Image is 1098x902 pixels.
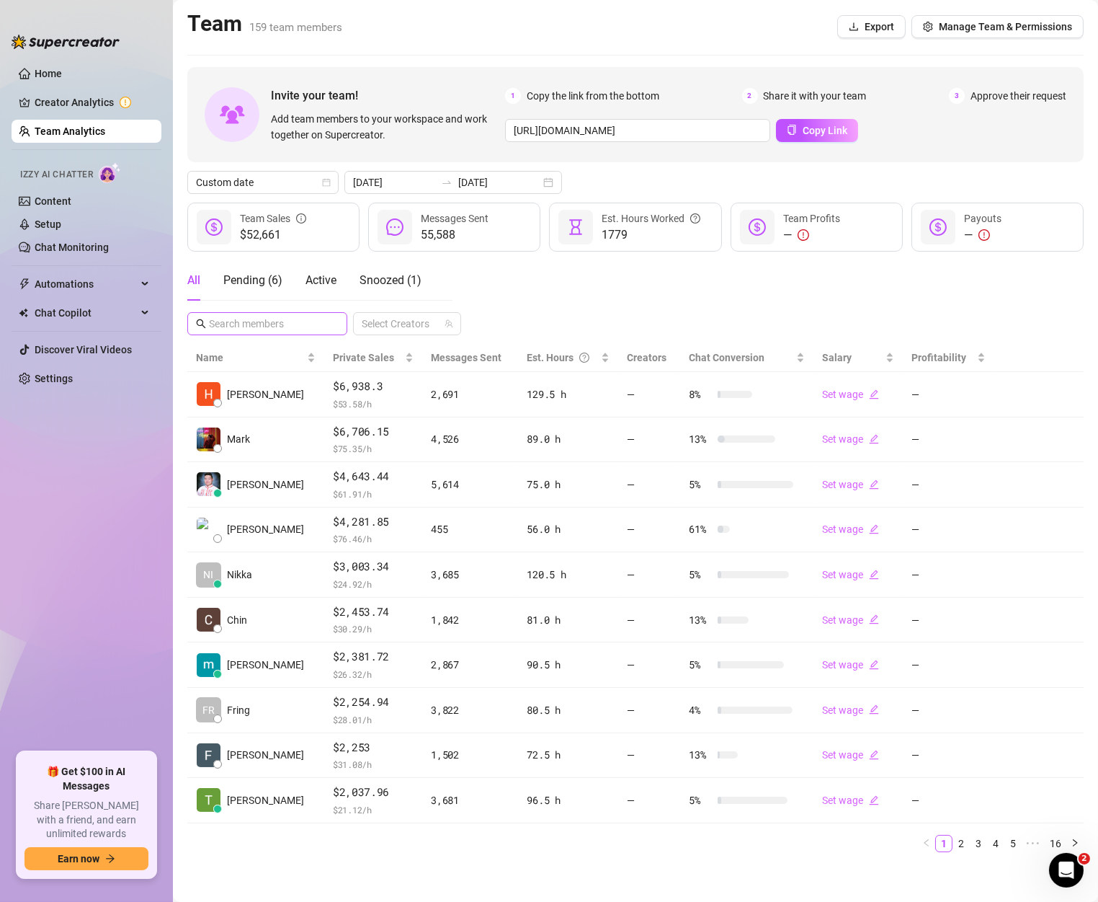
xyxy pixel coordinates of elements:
div: — [627,431,671,447]
span: right [1071,839,1079,847]
div: 3,822 [431,702,509,718]
span: edit [869,479,879,490]
span: left [922,839,931,847]
span: 13 % [689,612,712,628]
div: 75.0 h [527,477,610,492]
td: — [903,688,994,733]
li: 2 [952,835,970,852]
div: 56.0 h [527,521,610,537]
span: 3 [949,88,965,104]
div: 120.5 h [527,567,610,583]
span: exclamation-circle [798,229,809,241]
span: Share it with your team [764,88,867,104]
span: $ 76.46 /h [333,531,414,546]
span: Manage Team & Permissions [939,21,1072,32]
span: Messages Sent [431,352,501,363]
img: logo-BBDzfeDw.svg [12,35,120,49]
iframe: Intercom live chat [1049,853,1084,888]
div: Pending ( 6 ) [223,272,282,289]
a: Creator Analytics exclamation-circle [35,91,150,114]
li: 5 [1004,835,1022,852]
div: 1,842 [431,612,509,628]
span: to [441,177,452,188]
div: — [627,567,671,583]
div: 81.0 h [527,612,610,628]
div: 129.5 h [527,386,610,402]
div: — [627,521,671,537]
span: edit [869,660,879,670]
a: Discover Viral Videos [35,344,132,355]
span: edit [869,389,879,399]
div: 3,685 [431,567,509,583]
th: Creators [618,344,680,372]
div: 80.5 h [527,702,610,718]
span: dollar-circle [205,218,223,236]
span: Copy Link [803,125,847,136]
span: $4,643.44 [333,468,414,485]
a: 5 [1005,836,1021,852]
span: [PERSON_NAME] [227,657,304,673]
div: Est. Hours Worked [602,211,700,226]
span: edit [869,614,879,624]
span: 61 % [689,521,712,537]
span: [PERSON_NAME] [227,792,304,808]
span: download [849,22,859,32]
span: edit [869,704,879,715]
img: Chat Copilot [19,308,28,318]
span: Automations [35,273,137,296]
div: 2,691 [431,386,509,402]
li: Next 5 Pages [1022,835,1045,852]
span: Invite your team! [271,87,505,105]
span: Salary [822,352,852,363]
span: 13 % [689,747,712,763]
a: 2 [953,836,969,852]
span: Nikka [227,567,252,583]
span: $2,381.72 [333,648,414,666]
span: $ 31.08 /h [333,757,414,771]
span: Profitability [911,352,966,363]
td: — [903,598,994,643]
span: $2,453.74 [333,603,414,621]
span: Fring [227,702,250,718]
a: Set wageedit [822,389,879,400]
span: 13 % [689,431,712,447]
span: dollar-circle [749,218,766,236]
span: edit [869,570,879,580]
span: 1779 [602,226,700,244]
span: Share [PERSON_NAME] with a friend, and earn unlimited rewards [24,799,148,841]
span: $6,938.3 [333,378,414,395]
input: Start date [353,174,435,190]
li: Next Page [1066,835,1084,852]
span: NI [204,567,214,583]
a: Set wageedit [822,569,879,580]
span: $ 61.91 /h [333,487,414,501]
td: — [903,642,994,688]
img: AI Chatter [99,162,121,183]
span: 4 % [689,702,712,718]
span: Chin [227,612,247,628]
a: Settings [35,373,73,384]
a: Set wageedit [822,523,879,535]
img: JC Esteban Labi [197,472,220,496]
span: $6,706.15 [333,423,414,441]
div: 2,867 [431,657,509,673]
img: Mark [197,428,220,451]
span: hourglass [567,218,584,236]
div: — [627,657,671,673]
td: — [903,508,994,553]
span: Export [865,21,894,32]
span: $ 28.01 /h [333,712,414,727]
div: — [627,747,671,763]
td: — [903,733,994,779]
a: 4 [988,836,1004,852]
td: — [903,552,994,598]
span: team [445,319,453,328]
span: edit [869,795,879,805]
a: Set wageedit [822,795,879,806]
td: — [903,462,994,508]
span: calendar [322,178,331,187]
span: Messages Sent [421,213,488,224]
span: [PERSON_NAME] [227,386,304,402]
button: right [1066,835,1084,852]
a: 3 [970,836,986,852]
